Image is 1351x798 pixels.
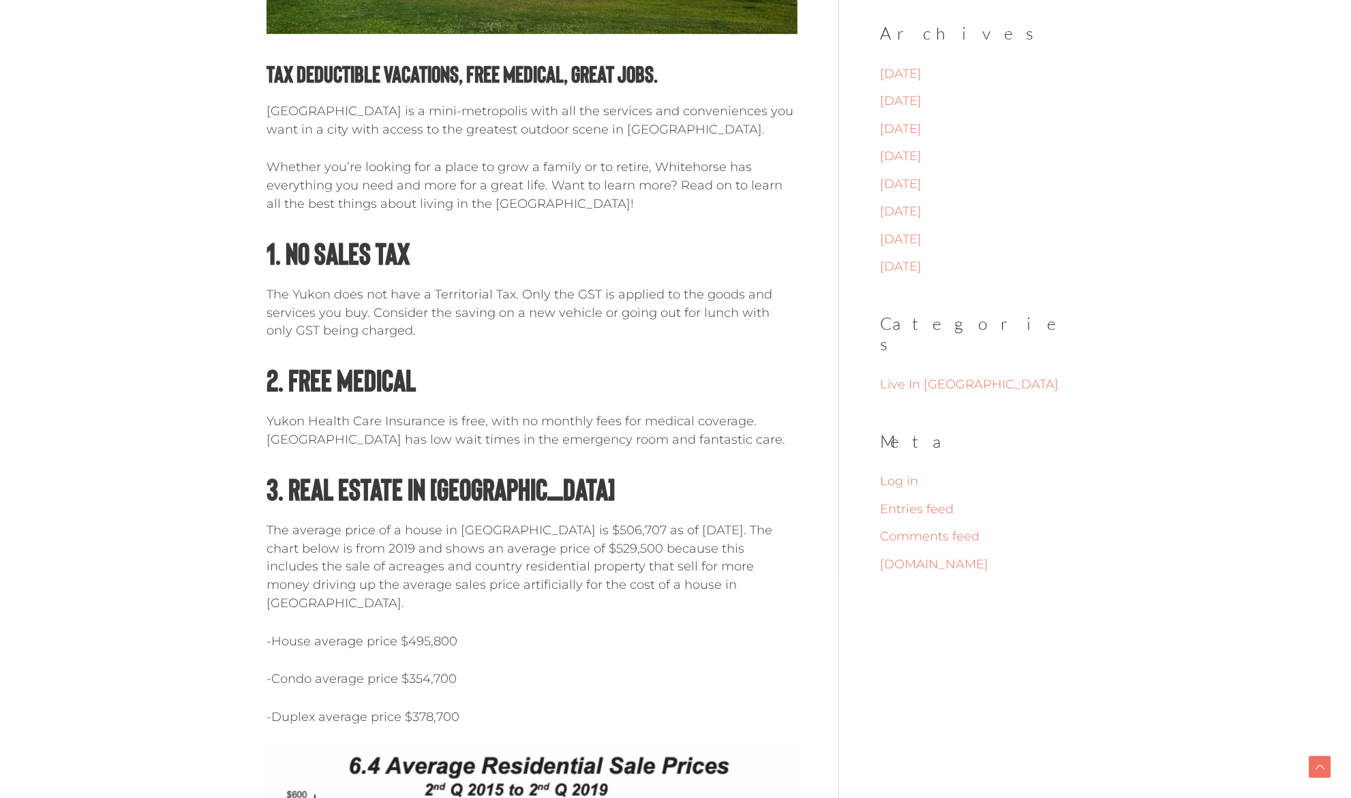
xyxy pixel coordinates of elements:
[880,313,1084,356] h2: Categories
[880,372,1084,397] nav: Categories
[880,259,922,274] a: [DATE]
[267,286,798,340] p: The Yukon does not have a Territorial Tax. Only the GST is applied to the goods and services you ...
[267,470,615,506] strong: 3. Real Estate in [GEOGRAPHIC_DATA]
[267,708,798,726] p: -Duplex average price $378,700
[880,23,1084,44] h2: Archives
[880,232,922,247] a: [DATE]
[267,521,798,613] p: The average price of a house in [GEOGRAPHIC_DATA] is $506,707 as of [DATE]. The chart below is fr...
[267,102,798,139] p: [GEOGRAPHIC_DATA] is a mini-metropolis with all the services and conveniences you want in a city ...
[267,234,410,271] strong: 1. No Sales Tax
[880,61,1084,279] nav: Archives
[267,632,798,651] p: -House average price $495,800
[880,431,1084,452] h2: Meta
[880,121,922,136] a: [DATE]
[880,149,922,164] a: [DATE]
[880,377,1059,392] a: Live In [GEOGRAPHIC_DATA]
[267,412,798,449] p: Yukon Health Care Insurance is free, with no monthly fees for medical coverage. [GEOGRAPHIC_DATA]...
[880,502,954,517] a: Entries feed
[267,59,658,87] strong: Tax Deductible Vacations, Free Medical, Great Jobs.
[880,204,922,219] a: [DATE]
[267,361,416,397] strong: 2. Free Medical
[880,529,980,544] a: Comments feed
[880,474,918,489] a: Log in
[880,66,922,81] a: [DATE]
[880,557,988,572] a: [DOMAIN_NAME]
[880,93,922,108] a: [DATE]
[880,469,1084,577] nav: Meta
[267,670,798,688] p: -Condo average price $354,700
[267,158,798,213] p: Whether you’re looking for a place to grow a family or to retire, Whitehorse has everything you n...
[880,177,922,191] a: [DATE]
